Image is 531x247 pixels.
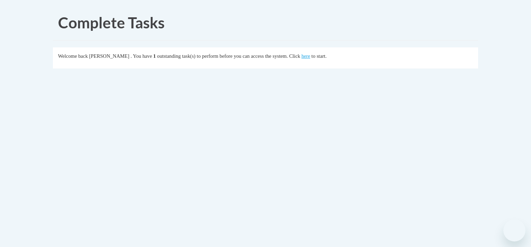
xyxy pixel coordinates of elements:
span: 1 [153,53,156,59]
span: outstanding task(s) to perform before you can access the system. Click [157,53,300,59]
span: Complete Tasks [58,13,165,31]
span: . You have [131,53,152,59]
iframe: Button to launch messaging window [503,219,525,241]
span: [PERSON_NAME] [89,53,129,59]
span: to start. [311,53,327,59]
a: here [301,53,310,59]
span: Welcome back [58,53,88,59]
